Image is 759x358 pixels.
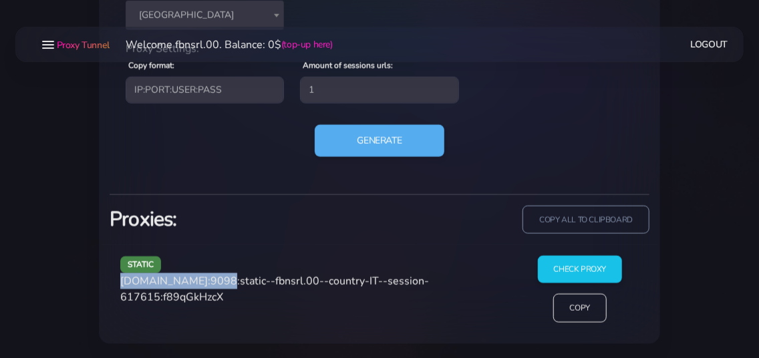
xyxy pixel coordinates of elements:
span: Proxy Tunnel [57,39,110,51]
li: Welcome fbnsrl.00. Balance: 0$ [110,37,333,53]
span: Italy [126,1,284,30]
input: copy all to clipboard [522,206,649,234]
iframe: Webchat Widget [694,293,742,341]
label: Amount of sessions urls: [303,59,393,71]
input: Copy [553,294,607,323]
label: Copy format: [128,59,174,71]
input: Check Proxy [538,256,623,283]
button: Generate [315,125,445,157]
h3: Proxies: [110,206,371,233]
span: Italy [134,6,276,25]
span: static [120,256,161,273]
span: [DOMAIN_NAME]:9098:static--fbnsrl.00--country-IT--session-617615:f89qGkHzcX [120,274,429,305]
a: Logout [691,32,728,57]
a: Proxy Tunnel [54,34,110,55]
a: (top-up here) [281,37,333,51]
